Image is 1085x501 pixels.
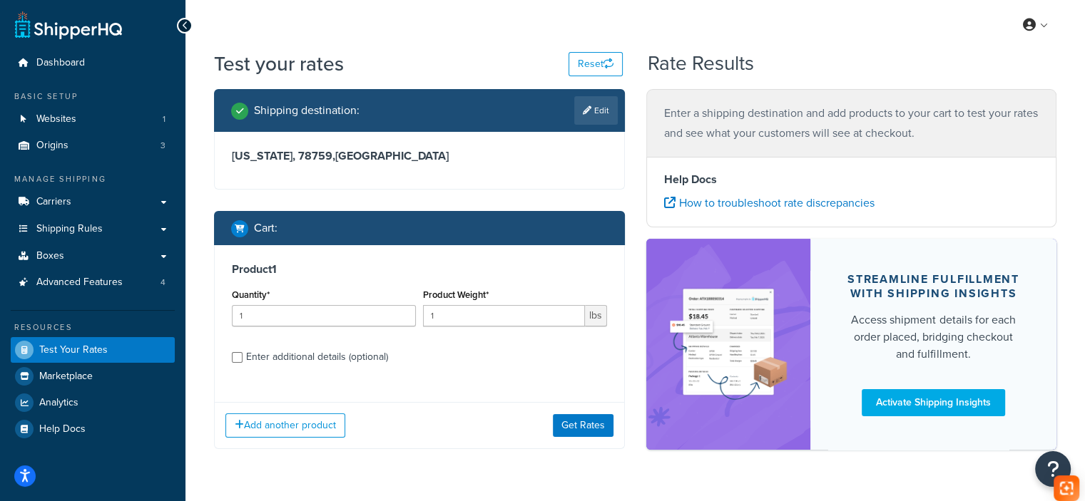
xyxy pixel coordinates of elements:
[214,50,344,78] h1: Test your rates
[232,289,270,300] label: Quantity*
[11,189,175,215] a: Carriers
[232,262,607,277] h3: Product 1
[11,337,175,363] a: Test Your Rates
[553,414,613,437] button: Get Rates
[36,196,71,208] span: Carriers
[11,133,175,159] a: Origins3
[254,222,277,234] h2: Cart :
[36,140,68,152] span: Origins
[36,250,64,262] span: Boxes
[232,352,243,363] input: Enter additional details (optional)
[246,347,388,367] div: Enter additional details (optional)
[1035,451,1071,487] button: Open Resource Center
[11,321,175,334] div: Resources
[36,223,103,235] span: Shipping Rules
[11,269,175,296] li: Advanced Features
[11,363,175,389] a: Marketplace
[36,277,123,289] span: Advanced Features
[668,260,789,428] img: feature-image-si-e24932ea9b9fcd0ff835db86be1ff8d589347e8876e1638d903ea230a36726be.png
[11,91,175,103] div: Basic Setup
[36,113,76,125] span: Websites
[11,50,175,76] a: Dashboard
[11,106,175,133] li: Websites
[574,96,618,125] a: Edit
[163,113,165,125] span: 1
[648,53,754,75] h2: Rate Results
[232,149,607,163] h3: [US_STATE], 78759 , [GEOGRAPHIC_DATA]
[39,423,86,435] span: Help Docs
[569,52,623,76] button: Reset
[11,106,175,133] a: Websites1
[862,389,1005,416] a: Activate Shipping Insights
[11,133,175,159] li: Origins
[254,104,360,117] h2: Shipping destination :
[664,195,875,211] a: How to troubleshoot rate discrepancies
[161,140,165,152] span: 3
[11,173,175,185] div: Manage Shipping
[232,305,416,326] input: 0
[845,272,1022,301] div: Streamline Fulfillment with Shipping Insights
[161,277,165,289] span: 4
[11,416,175,442] a: Help Docs
[423,305,585,326] input: 0.00
[11,390,175,415] a: Analytics
[664,171,1039,188] h4: Help Docs
[11,269,175,296] a: Advanced Features4
[11,243,175,269] a: Boxes
[664,103,1039,143] p: Enter a shipping destination and add products to your cart to test your rates and see what your c...
[39,371,93,383] span: Marketplace
[36,57,85,69] span: Dashboard
[845,311,1022,363] div: Access shipment details for each order placed, bridging checkout and fulfillment.
[39,397,78,409] span: Analytics
[225,413,345,438] button: Add another product
[585,305,607,326] span: lbs
[11,216,175,242] a: Shipping Rules
[39,344,108,356] span: Test Your Rates
[423,289,489,300] label: Product Weight*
